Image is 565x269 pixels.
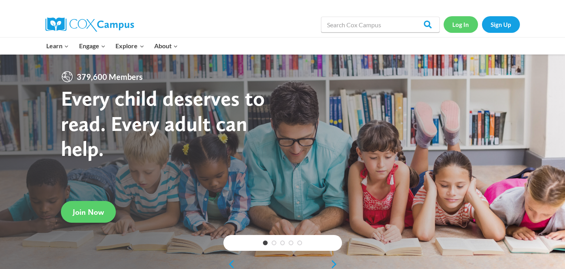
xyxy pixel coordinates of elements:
a: 4 [289,241,293,245]
button: Child menu of Explore [111,38,149,54]
span: Join Now [73,207,104,217]
a: 3 [280,241,285,245]
img: Cox Campus [45,17,134,32]
strong: Every child deserves to read. Every adult can help. [61,85,265,161]
button: Child menu of Learn [42,38,74,54]
a: 5 [297,241,302,245]
a: Sign Up [482,16,520,32]
a: Log In [444,16,478,32]
a: 1 [263,241,268,245]
button: Child menu of About [149,38,183,54]
a: previous [223,260,235,269]
a: 2 [272,241,276,245]
input: Search Cox Campus [321,17,440,32]
span: 379,600 Members [74,70,146,83]
a: next [330,260,342,269]
button: Child menu of Engage [74,38,111,54]
nav: Primary Navigation [42,38,183,54]
a: Join Now [61,201,116,223]
nav: Secondary Navigation [444,16,520,32]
